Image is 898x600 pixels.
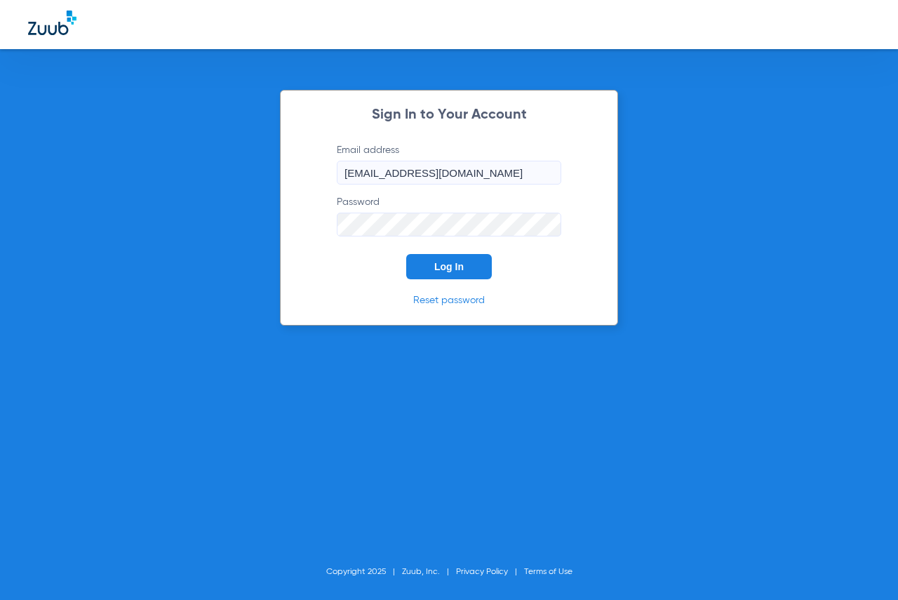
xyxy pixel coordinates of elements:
[316,108,582,122] h2: Sign In to Your Account
[434,261,464,272] span: Log In
[337,143,561,185] label: Email address
[337,195,561,236] label: Password
[326,565,402,579] li: Copyright 2025
[28,11,76,35] img: Zuub Logo
[828,533,898,600] iframe: Chat Widget
[456,568,508,576] a: Privacy Policy
[337,161,561,185] input: Email address
[402,565,456,579] li: Zuub, Inc.
[406,254,492,279] button: Log In
[413,295,485,305] a: Reset password
[337,213,561,236] input: Password
[524,568,572,576] a: Terms of Use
